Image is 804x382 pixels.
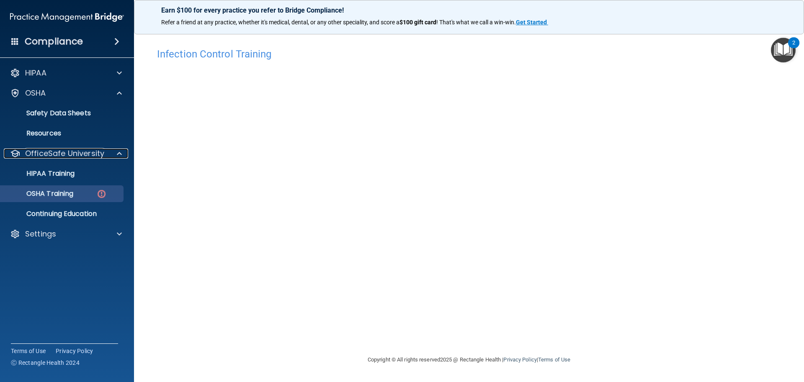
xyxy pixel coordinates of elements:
iframe: infection-control-training [157,64,576,322]
a: HIPAA [10,68,122,78]
img: PMB logo [10,9,124,26]
a: Settings [10,229,122,239]
p: Continuing Education [5,210,120,218]
p: OSHA Training [5,190,73,198]
h4: Infection Control Training [157,49,781,60]
strong: Get Started [516,19,547,26]
p: Resources [5,129,120,138]
a: Terms of Use [11,347,46,355]
h4: Compliance [25,36,83,47]
a: Privacy Policy [503,356,536,363]
span: Refer a friend at any practice, whether it's medical, dental, or any other speciality, and score a [161,19,399,26]
p: OSHA [25,88,46,98]
p: Earn $100 for every practice you refer to Bridge Compliance! [161,6,777,14]
p: OfficeSafe University [25,148,104,159]
p: HIPAA Training [5,169,75,178]
span: Ⓒ Rectangle Health 2024 [11,359,80,367]
p: Safety Data Sheets [5,109,120,117]
button: Open Resource Center, 2 new notifications [771,38,796,62]
div: 2 [792,43,795,54]
a: Terms of Use [538,356,570,363]
strong: $100 gift card [399,19,436,26]
img: danger-circle.6113f641.png [96,189,107,199]
div: Copyright © All rights reserved 2025 @ Rectangle Health | | [316,346,622,373]
a: Privacy Policy [56,347,93,355]
a: OSHA [10,88,122,98]
p: HIPAA [25,68,46,78]
span: ! That's what we call a win-win. [436,19,516,26]
a: Get Started [516,19,548,26]
a: OfficeSafe University [10,148,122,159]
p: Settings [25,229,56,239]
